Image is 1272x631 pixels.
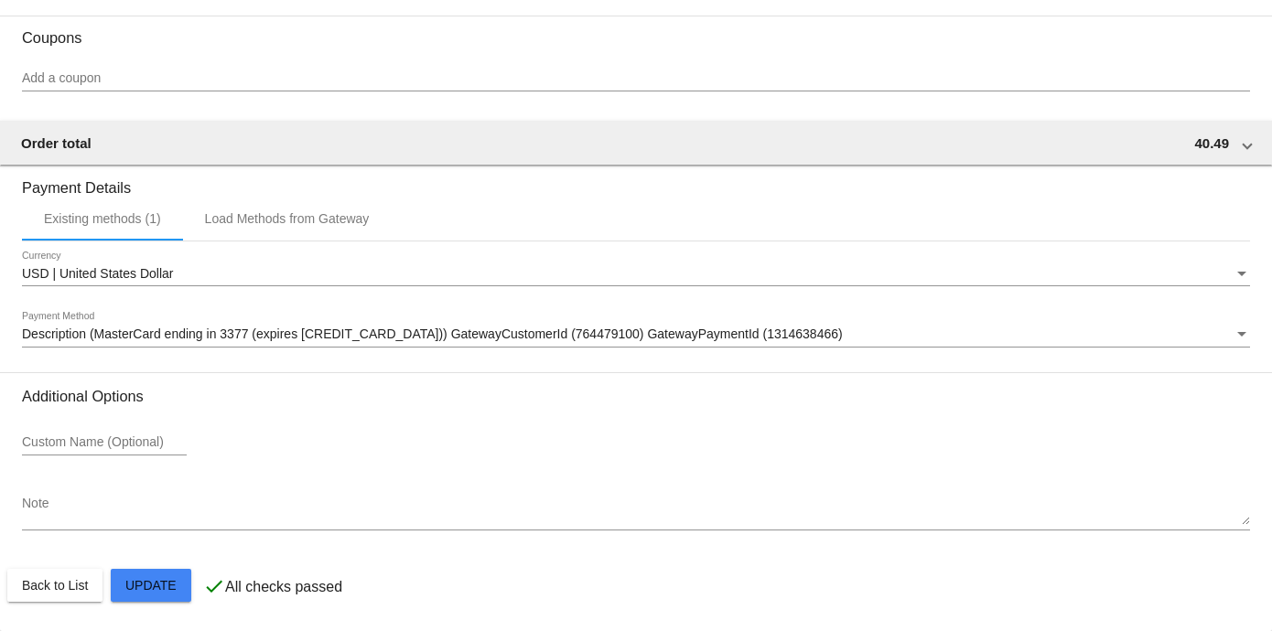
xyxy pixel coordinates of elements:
[22,16,1250,47] h3: Coupons
[22,435,187,450] input: Custom Name (Optional)
[1194,135,1229,151] span: 40.49
[7,569,102,602] button: Back to List
[22,71,1250,86] input: Add a coupon
[205,211,370,226] div: Load Methods from Gateway
[22,578,88,593] span: Back to List
[22,166,1250,197] h3: Payment Details
[203,575,225,597] mat-icon: check
[22,266,173,281] span: USD | United States Dollar
[225,579,342,595] p: All checks passed
[44,211,161,226] div: Existing methods (1)
[22,326,843,341] span: Description (MasterCard ending in 3377 (expires [CREDIT_CARD_DATA])) GatewayCustomerId (764479100...
[111,569,191,602] button: Update
[22,327,1250,342] mat-select: Payment Method
[125,578,177,593] span: Update
[21,135,92,151] span: Order total
[22,388,1250,405] h3: Additional Options
[22,267,1250,282] mat-select: Currency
